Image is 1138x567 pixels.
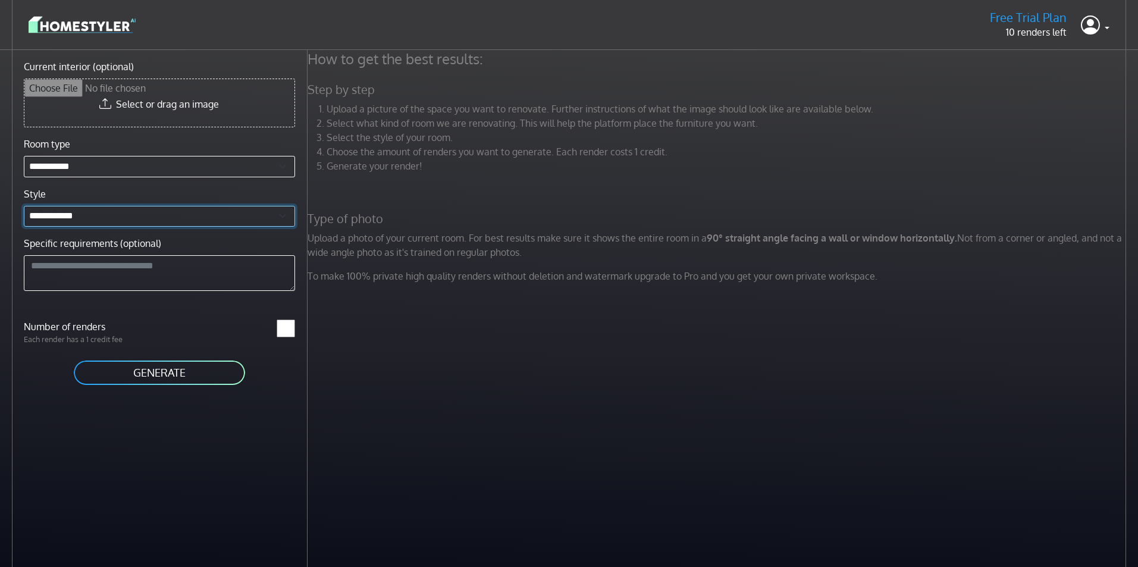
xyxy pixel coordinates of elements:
p: 10 renders left [990,25,1067,39]
li: Choose the amount of renders you want to generate. Each render costs 1 credit. [327,145,1130,159]
h5: Step by step [300,82,1137,97]
button: GENERATE [73,359,246,386]
li: Generate your render! [327,159,1130,173]
li: Select what kind of room we are renovating. This will help the platform place the furniture you w... [327,116,1130,130]
p: Upload a photo of your current room. For best results make sure it shows the entire room in a Not... [300,231,1137,259]
strong: 90° straight angle facing a wall or window horizontally. [707,232,957,244]
h5: Free Trial Plan [990,10,1067,25]
li: Select the style of your room. [327,130,1130,145]
label: Number of renders [17,319,159,334]
h5: Type of photo [300,211,1137,226]
p: To make 100% private high quality renders without deletion and watermark upgrade to Pro and you g... [300,269,1137,283]
label: Current interior (optional) [24,59,134,74]
label: Room type [24,137,70,151]
p: Each render has a 1 credit fee [17,334,159,345]
li: Upload a picture of the space you want to renovate. Further instructions of what the image should... [327,102,1130,116]
h4: How to get the best results: [300,50,1137,68]
label: Style [24,187,46,201]
img: logo-3de290ba35641baa71223ecac5eacb59cb85b4c7fdf211dc9aaecaaee71ea2f8.svg [29,14,136,35]
label: Specific requirements (optional) [24,236,161,250]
